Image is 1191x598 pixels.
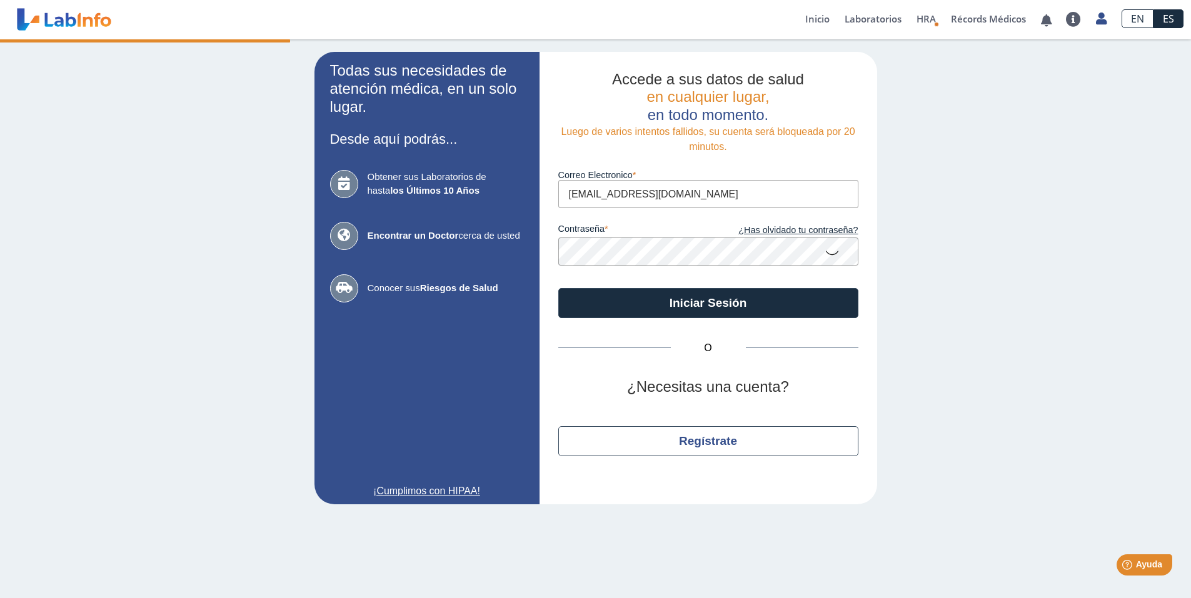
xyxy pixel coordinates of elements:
[420,282,498,293] b: Riesgos de Salud
[368,230,459,241] b: Encontrar un Doctor
[917,12,936,25] span: HRA
[558,378,858,396] h2: ¿Necesitas una cuenta?
[1080,549,1177,584] iframe: Help widget launcher
[558,224,708,237] label: contraseña
[612,71,804,87] span: Accede a sus datos de salud
[561,126,855,152] span: Luego de varios intentos fallidos, su cuenta será bloqueada por 20 minutos.
[368,229,524,243] span: cerca de usted
[368,281,524,296] span: Conocer sus
[1153,9,1183,28] a: ES
[368,170,524,198] span: Obtener sus Laboratorios de hasta
[390,185,480,196] b: los Últimos 10 Años
[330,484,524,499] a: ¡Cumplimos con HIPAA!
[558,170,858,180] label: Correo Electronico
[558,288,858,318] button: Iniciar Sesión
[671,341,746,356] span: O
[558,426,858,456] button: Regístrate
[708,224,858,237] a: ¿Has olvidado tu contraseña?
[648,106,768,123] span: en todo momento.
[1122,9,1153,28] a: EN
[330,62,524,116] h2: Todas sus necesidades de atención médica, en un solo lugar.
[646,88,769,105] span: en cualquier lugar,
[330,131,524,147] h3: Desde aquí podrás...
